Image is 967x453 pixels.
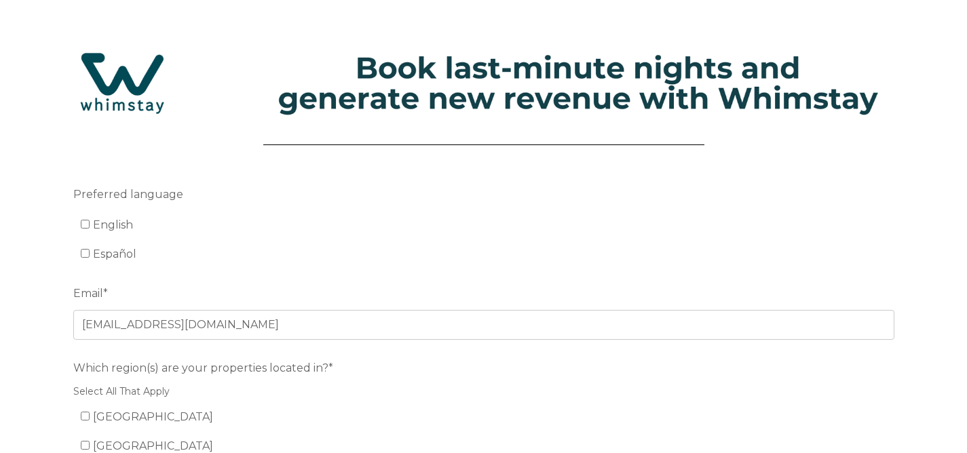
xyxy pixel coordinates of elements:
[73,385,894,399] legend: Select All That Apply
[73,283,103,304] span: Email
[93,439,213,452] span: [GEOGRAPHIC_DATA]
[93,410,213,423] span: [GEOGRAPHIC_DATA]
[81,441,90,450] input: [GEOGRAPHIC_DATA]
[73,184,183,205] span: Preferred language
[73,357,333,378] span: Which region(s) are your properties located in?*
[81,220,90,229] input: English
[81,412,90,420] input: [GEOGRAPHIC_DATA]
[81,249,90,258] input: Español
[93,218,133,231] span: English
[14,33,953,133] img: Hubspot header for SSOB (4)
[93,248,136,260] span: Español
